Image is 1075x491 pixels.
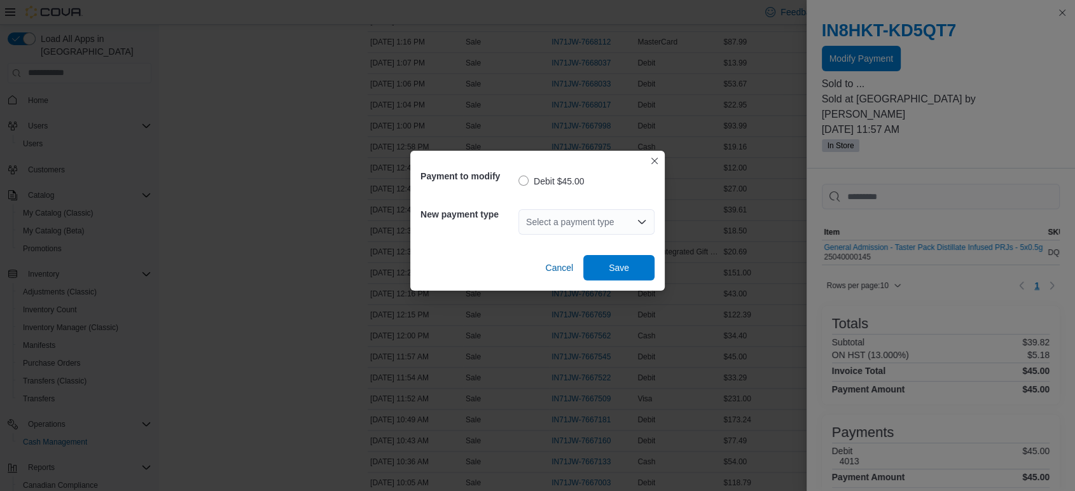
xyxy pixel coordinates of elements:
button: Save [583,255,655,280]
h5: Payment to modify [420,163,516,189]
h5: New payment type [420,202,516,227]
span: Save [609,261,629,274]
span: Cancel [545,261,573,274]
input: Accessible screen reader label [526,214,527,230]
button: Open list of options [637,217,647,227]
button: Closes this modal window [647,153,662,169]
label: Debit $45.00 [518,174,584,189]
button: Cancel [540,255,578,280]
